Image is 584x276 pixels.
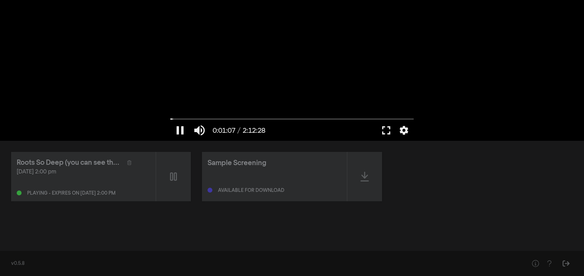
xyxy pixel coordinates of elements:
div: Available for download [218,188,284,193]
button: Sign Out [559,257,573,270]
button: Help [528,257,542,270]
div: v0.5.8 [11,260,514,267]
button: Mute [190,120,209,141]
div: Sample Screening [208,158,266,168]
button: 0:01:07 / 2:12:28 [209,120,269,141]
button: Pause [170,120,190,141]
div: [DATE] 2:00 pm [17,168,150,176]
div: Playing - expires on [DATE] 2:00 pm [27,191,115,196]
button: More settings [396,120,412,141]
button: Full screen [376,120,396,141]
div: Roots So Deep (you can see the devil down there) [17,157,122,168]
button: Help [542,257,556,270]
